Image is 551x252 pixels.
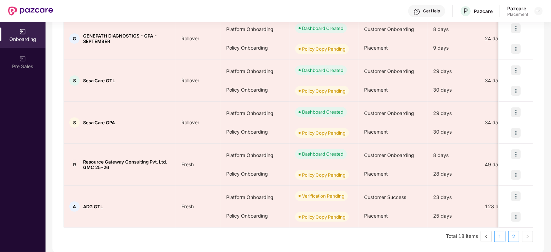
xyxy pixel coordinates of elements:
[221,39,290,57] div: Policy Onboarding
[511,212,521,222] img: icon
[428,123,479,141] div: 30 days
[428,104,479,123] div: 29 days
[302,108,343,115] div: Dashboard Created
[302,171,345,178] div: Policy Copy Pending
[479,119,538,126] div: 34 days
[364,45,388,51] span: Placement
[176,77,205,83] span: Rollover
[494,231,505,242] li: 1
[364,152,414,158] span: Customer Onboarding
[522,231,533,242] button: right
[69,33,80,44] div: G
[221,188,290,207] div: Platform Onboarding
[69,201,80,212] div: A
[69,159,80,170] div: R
[428,207,479,225] div: 25 days
[302,25,343,32] div: Dashboard Created
[428,81,479,99] div: 30 days
[19,55,26,62] img: svg+xml;base64,PHN2ZyB3aWR0aD0iMjAiIGhlaWdodD0iMjAiIHZpZXdCb3g9IjAgMCAyMCAyMCIgZmlsbD0ibm9uZSIgeG...
[428,188,479,207] div: 23 days
[481,231,492,242] li: Previous Page
[302,150,343,157] div: Dashboard Created
[221,62,290,81] div: Platform Onboarding
[176,35,205,41] span: Rollover
[364,129,388,135] span: Placement
[302,192,344,199] div: Verification Pending
[83,204,103,209] span: ADG GTL
[364,68,414,74] span: Customer Onboarding
[83,120,115,125] span: Sesa Care GPA
[221,20,290,39] div: Platform Onboarding
[423,8,440,14] div: Get Help
[413,8,420,15] img: svg+xml;base64,PHN2ZyBpZD0iSGVscC0zMngzMiIgeG1sbnM9Imh0dHA6Ly93d3cudzMub3JnLzIwMDAvc3ZnIiB3aWR0aD...
[522,231,533,242] li: Next Page
[8,7,53,15] img: New Pazcare Logo
[511,44,521,54] img: icon
[511,191,521,201] img: icon
[511,128,521,138] img: icon
[221,146,290,165] div: Platform Onboarding
[221,165,290,183] div: Policy Onboarding
[463,7,468,15] span: P
[428,20,479,39] div: 8 days
[176,203,199,209] span: Fresh
[302,87,345,94] div: Policy Copy Pending
[525,234,530,239] span: right
[302,213,345,220] div: Policy Copy Pending
[511,149,521,159] img: icon
[302,45,345,52] div: Policy Copy Pending
[83,33,170,44] span: GENEPATH DIAGNOSTICS - GPA - SEPTEMBER
[446,231,478,242] li: Total 18 items
[479,203,538,210] div: 128 days
[511,23,521,33] img: icon
[536,8,541,14] img: svg+xml;base64,PHN2ZyBpZD0iRHJvcGRvd24tMzJ4MzIiIHhtbG5zPSJodHRwOi8vd3d3LnczLm9yZy8yMDAwL3N2ZyIgd2...
[19,28,26,35] img: svg+xml;base64,PHN2ZyB3aWR0aD0iMjAiIGhlaWdodD0iMjAiIHZpZXdCb3g9IjAgMCAyMCAyMCIgZmlsbD0ibm9uZSIgeG...
[511,86,521,96] img: icon
[495,231,505,242] a: 1
[302,129,345,136] div: Policy Copy Pending
[511,65,521,75] img: icon
[221,207,290,225] div: Policy Onboarding
[481,231,492,242] button: left
[507,5,528,12] div: Pazcare
[364,194,406,200] span: Customer Success
[479,35,538,42] div: 24 days
[428,146,479,165] div: 8 days
[428,39,479,57] div: 9 days
[83,159,170,170] span: Resource Gateway Consulting Pvt. Ltd. GMC 25-26
[509,231,519,242] a: 2
[479,161,538,168] div: 49 days
[511,107,521,117] img: icon
[69,117,80,128] div: S
[484,234,488,239] span: left
[428,165,479,183] div: 28 days
[474,8,493,14] div: Pazcare
[221,123,290,141] div: Policy Onboarding
[176,161,199,167] span: Fresh
[508,231,519,242] li: 2
[364,171,388,177] span: Placement
[364,87,388,93] span: Placement
[221,81,290,99] div: Policy Onboarding
[511,170,521,180] img: icon
[176,119,205,125] span: Rollover
[428,62,479,81] div: 29 days
[69,75,80,86] div: S
[221,104,290,123] div: Platform Onboarding
[364,110,414,116] span: Customer Onboarding
[364,213,388,219] span: Placement
[364,26,414,32] span: Customer Onboarding
[507,12,528,17] div: Placement
[302,67,343,74] div: Dashboard Created
[479,77,538,84] div: 34 days
[83,78,115,83] span: Sesa Care GTL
